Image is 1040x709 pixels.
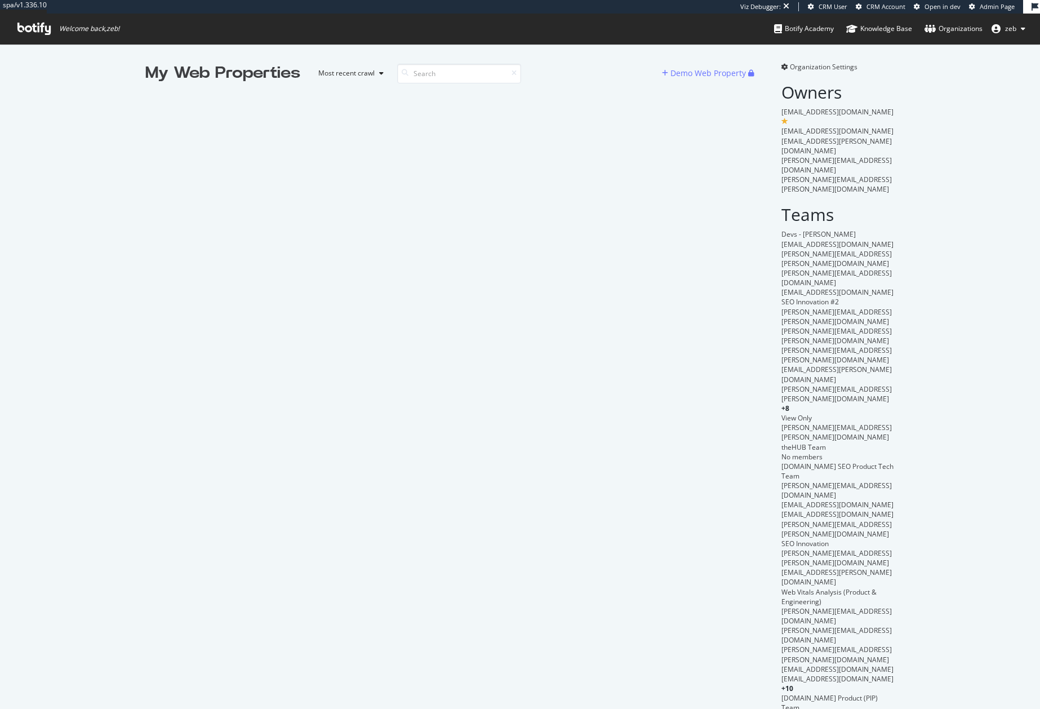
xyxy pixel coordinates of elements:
input: Search [397,64,521,83]
span: [EMAIL_ADDRESS][PERSON_NAME][DOMAIN_NAME] [781,136,892,156]
span: [EMAIL_ADDRESS][PERSON_NAME][DOMAIN_NAME] [781,568,892,587]
span: [PERSON_NAME][EMAIL_ADDRESS][PERSON_NAME][DOMAIN_NAME] [781,249,892,268]
span: CRM User [819,2,847,11]
div: My Web Properties [145,62,300,85]
span: Open in dev [925,2,961,11]
span: [EMAIL_ADDRESS][DOMAIN_NAME] [781,107,894,117]
span: [PERSON_NAME][EMAIL_ADDRESS][DOMAIN_NAME] [781,481,892,500]
div: Most recent crawl [318,70,375,77]
h2: Teams [781,205,895,224]
span: [EMAIL_ADDRESS][DOMAIN_NAME] [781,126,894,136]
a: Demo Web Property [662,68,748,78]
div: View Only [781,413,895,423]
span: [EMAIL_ADDRESS][DOMAIN_NAME] [781,500,894,509]
span: [EMAIL_ADDRESS][DOMAIN_NAME] [781,287,894,297]
div: Organizations [925,23,983,34]
span: [PERSON_NAME][EMAIL_ADDRESS][PERSON_NAME][DOMAIN_NAME] [781,548,892,568]
span: zeb [1005,24,1016,33]
span: [EMAIL_ADDRESS][DOMAIN_NAME] [781,509,894,519]
span: [PERSON_NAME][EMAIL_ADDRESS][PERSON_NAME][DOMAIN_NAME] [781,520,892,539]
span: Admin Page [980,2,1015,11]
a: CRM Account [856,2,905,11]
span: [PERSON_NAME][EMAIL_ADDRESS][PERSON_NAME][DOMAIN_NAME] [781,307,892,326]
span: + 8 [781,404,789,413]
span: [PERSON_NAME][EMAIL_ADDRESS][PERSON_NAME][DOMAIN_NAME] [781,384,892,404]
div: theHUB Team [781,442,895,452]
a: Knowledge Base [846,14,912,44]
a: Botify Academy [774,14,834,44]
div: Devs - [PERSON_NAME] [781,229,895,239]
span: [PERSON_NAME][EMAIL_ADDRESS][DOMAIN_NAME] [781,606,892,626]
div: No members [781,452,895,462]
a: CRM User [808,2,847,11]
div: Demo Web Property [670,68,746,79]
div: SEO Innovation [781,539,895,548]
button: Demo Web Property [662,64,748,82]
span: [PERSON_NAME][EMAIL_ADDRESS][DOMAIN_NAME] [781,156,892,175]
button: Most recent crawl [309,64,388,82]
div: Botify Academy [774,23,834,34]
span: [EMAIL_ADDRESS][PERSON_NAME][DOMAIN_NAME] [781,365,892,384]
div: SEO Innovation #2 [781,297,895,307]
a: Organizations [925,14,983,44]
span: [PERSON_NAME][EMAIL_ADDRESS][PERSON_NAME][DOMAIN_NAME] [781,645,892,664]
span: [EMAIL_ADDRESS][DOMAIN_NAME] [781,664,894,674]
h2: Owners [781,83,895,101]
span: CRM Account [866,2,905,11]
span: Organization Settings [790,62,857,72]
div: Knowledge Base [846,23,912,34]
span: [PERSON_NAME][EMAIL_ADDRESS][PERSON_NAME][DOMAIN_NAME] [781,423,892,442]
span: [PERSON_NAME][EMAIL_ADDRESS][PERSON_NAME][DOMAIN_NAME] [781,345,892,365]
span: [PERSON_NAME][EMAIL_ADDRESS][PERSON_NAME][DOMAIN_NAME] [781,175,892,194]
span: [EMAIL_ADDRESS][DOMAIN_NAME] [781,240,894,249]
span: + 10 [781,684,793,693]
button: zeb [983,20,1034,38]
div: Web Vitals Analysis (Product & Engineering) [781,587,895,606]
a: Admin Page [969,2,1015,11]
div: [DOMAIN_NAME] SEO Product Tech Team [781,462,895,481]
span: [EMAIL_ADDRESS][DOMAIN_NAME] [781,674,894,684]
span: [PERSON_NAME][EMAIL_ADDRESS][DOMAIN_NAME] [781,268,892,287]
a: Open in dev [914,2,961,11]
span: [PERSON_NAME][EMAIL_ADDRESS][DOMAIN_NAME] [781,626,892,645]
div: Viz Debugger: [740,2,781,11]
span: [PERSON_NAME][EMAIL_ADDRESS][PERSON_NAME][DOMAIN_NAME] [781,326,892,345]
span: Welcome back, zeb ! [59,24,119,33]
